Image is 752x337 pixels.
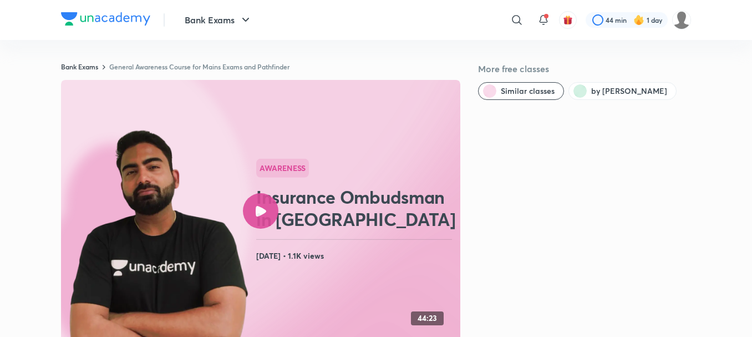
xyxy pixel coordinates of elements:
a: Bank Exams [61,62,98,71]
span: Similar classes [501,85,555,97]
h4: 44:23 [418,314,437,323]
img: avatar [563,15,573,25]
img: Company Logo [61,12,150,26]
button: Similar classes [478,82,564,100]
a: General Awareness Course for Mains Exams and Pathfinder [109,62,289,71]
span: by Abhijeet Mishra [591,85,667,97]
button: by Abhijeet Mishra [568,82,677,100]
a: Company Logo [61,12,150,28]
img: streak [633,14,644,26]
h5: More free classes [478,62,691,76]
h2: Insurance Ombudsman in [GEOGRAPHIC_DATA] [256,186,456,230]
h4: [DATE] • 1.1K views [256,249,456,263]
button: avatar [559,11,577,29]
button: Bank Exams [178,9,259,31]
img: GOVIND KUMAR [672,11,691,29]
